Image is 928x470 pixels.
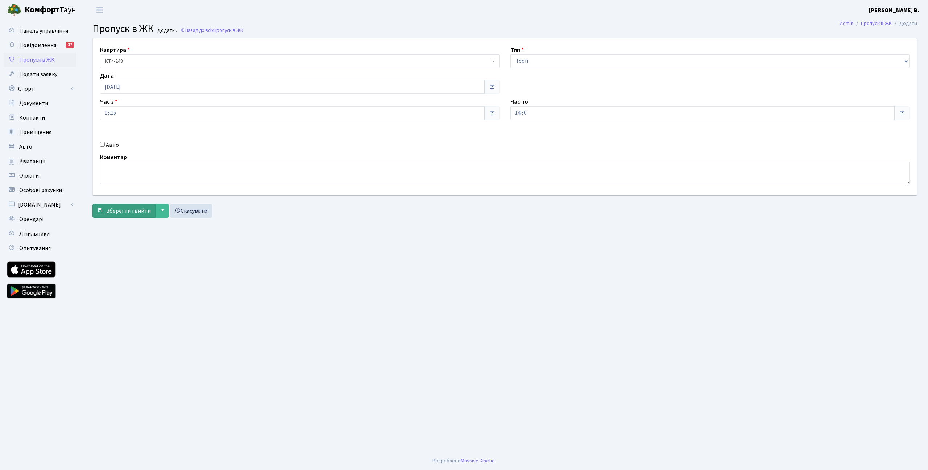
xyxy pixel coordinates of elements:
button: Зберегти і вийти [92,204,156,218]
span: <b>КТ</b>&nbsp;&nbsp;&nbsp;&nbsp;4-248 [100,54,500,68]
a: Повідомлення17 [4,38,76,53]
a: Документи [4,96,76,111]
span: Опитування [19,244,51,252]
span: Зберегти і вийти [106,207,151,215]
a: Скасувати [170,204,212,218]
a: Лічильники [4,226,76,241]
a: Пропуск в ЖК [4,53,76,67]
b: КТ [105,58,111,65]
span: Таун [25,4,76,16]
span: Контакти [19,114,45,122]
a: Massive Kinetic [461,457,494,465]
nav: breadcrumb [829,16,928,31]
li: Додати [892,20,917,28]
a: Панель управління [4,24,76,38]
a: [PERSON_NAME] В. [869,6,919,14]
span: Лічильники [19,230,50,238]
span: Квитанції [19,157,46,165]
a: Пропуск в ЖК [861,20,892,27]
span: Оплати [19,172,39,180]
div: Розроблено . [432,457,496,465]
a: Оплати [4,169,76,183]
span: Подати заявку [19,70,57,78]
span: Повідомлення [19,41,56,49]
a: Admin [840,20,853,27]
a: Приміщення [4,125,76,140]
a: Авто [4,140,76,154]
a: Опитування [4,241,76,255]
label: Час по [510,97,528,106]
label: Авто [106,141,119,149]
b: Комфорт [25,4,59,16]
label: Дата [100,71,114,80]
span: Документи [19,99,48,107]
label: Коментар [100,153,127,162]
span: Особові рахунки [19,186,62,194]
a: Особові рахунки [4,183,76,197]
span: Авто [19,143,32,151]
span: Панель управління [19,27,68,35]
img: logo.png [7,3,22,17]
a: Контакти [4,111,76,125]
span: Пропуск в ЖК [214,27,243,34]
span: <b>КТ</b>&nbsp;&nbsp;&nbsp;&nbsp;4-248 [105,58,490,65]
a: Подати заявку [4,67,76,82]
small: Додати . [156,28,177,34]
span: Пропуск в ЖК [92,21,154,36]
label: Час з [100,97,117,106]
a: Спорт [4,82,76,96]
div: 17 [66,42,74,48]
span: Орендарі [19,215,43,223]
a: [DOMAIN_NAME] [4,197,76,212]
label: Квартира [100,46,130,54]
a: Орендарі [4,212,76,226]
label: Тип [510,46,524,54]
a: Назад до всіхПропуск в ЖК [180,27,243,34]
a: Квитанції [4,154,76,169]
span: Пропуск в ЖК [19,56,55,64]
button: Переключити навігацію [91,4,109,16]
span: Приміщення [19,128,51,136]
